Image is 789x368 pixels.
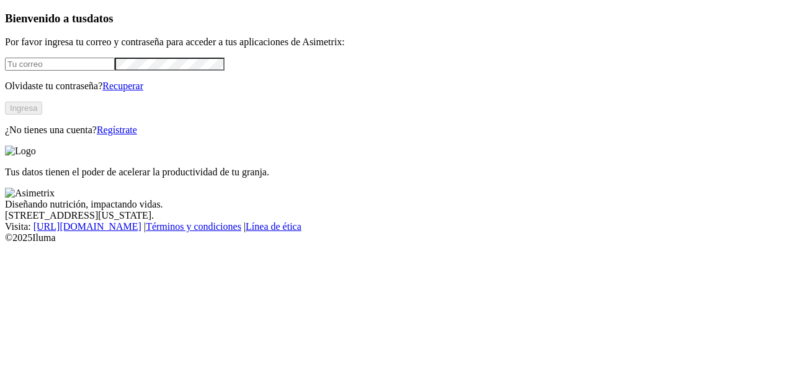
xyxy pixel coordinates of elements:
[5,221,784,232] div: Visita : | |
[5,232,784,243] div: © 2025 Iluma
[5,146,36,157] img: Logo
[5,37,784,48] p: Por favor ingresa tu correo y contraseña para acceder a tus aplicaciones de Asimetrix:
[5,102,42,115] button: Ingresa
[5,199,784,210] div: Diseñando nutrición, impactando vidas.
[5,188,55,199] img: Asimetrix
[33,221,141,232] a: [URL][DOMAIN_NAME]
[5,81,784,92] p: Olvidaste tu contraseña?
[5,167,784,178] p: Tus datos tienen el poder de acelerar la productividad de tu granja.
[102,81,143,91] a: Recuperar
[5,12,784,25] h3: Bienvenido a tus
[87,12,114,25] span: datos
[97,125,137,135] a: Regístrate
[5,58,115,71] input: Tu correo
[246,221,301,232] a: Línea de ética
[146,221,241,232] a: Términos y condiciones
[5,210,784,221] div: [STREET_ADDRESS][US_STATE].
[5,125,784,136] p: ¿No tienes una cuenta?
